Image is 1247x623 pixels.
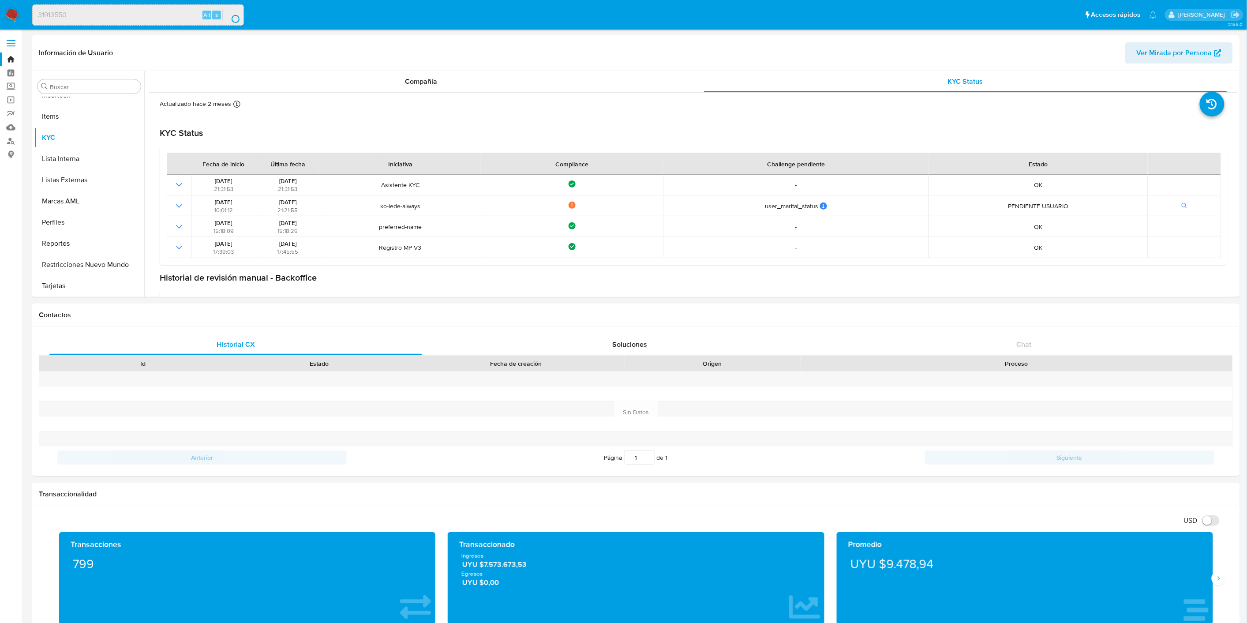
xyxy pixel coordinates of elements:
[1016,339,1031,349] span: Chat
[215,11,218,19] span: s
[203,11,210,19] span: Alt
[1178,11,1228,19] p: gregorio.negri@mercadolibre.com
[33,9,243,21] input: Buscar usuario o caso...
[39,49,113,57] h1: Información de Usuario
[222,9,240,21] button: search-icon
[631,359,795,368] div: Origen
[34,127,144,148] button: KYC
[1137,42,1212,64] span: Ver Mirada por Persona
[34,212,144,233] button: Perfiles
[34,275,144,296] button: Tarjetas
[1231,10,1240,19] a: Salir
[57,450,347,465] button: Anterior
[160,100,231,108] p: Actualizado hace 2 meses
[666,453,668,462] span: 1
[413,359,618,368] div: Fecha de creación
[604,450,668,465] span: Página de
[1125,42,1233,64] button: Ver Mirada por Persona
[41,83,48,90] button: Buscar
[61,359,225,368] div: Id
[34,233,144,254] button: Reportes
[50,83,137,91] input: Buscar
[34,169,144,191] button: Listas Externas
[925,450,1214,465] button: Siguiente
[39,490,1233,499] h1: Transaccionalidad
[217,339,255,349] span: Historial CX
[405,76,438,86] span: Compañía
[807,359,1226,368] div: Proceso
[34,106,144,127] button: Items
[39,311,1233,319] h1: Contactos
[1150,11,1157,19] a: Notificaciones
[237,359,401,368] div: Estado
[34,148,144,169] button: Lista Interna
[612,339,647,349] span: Soluciones
[948,76,983,86] span: KYC Status
[1091,10,1141,19] span: Accesos rápidos
[34,191,144,212] button: Marcas AML
[34,254,144,275] button: Restricciones Nuevo Mundo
